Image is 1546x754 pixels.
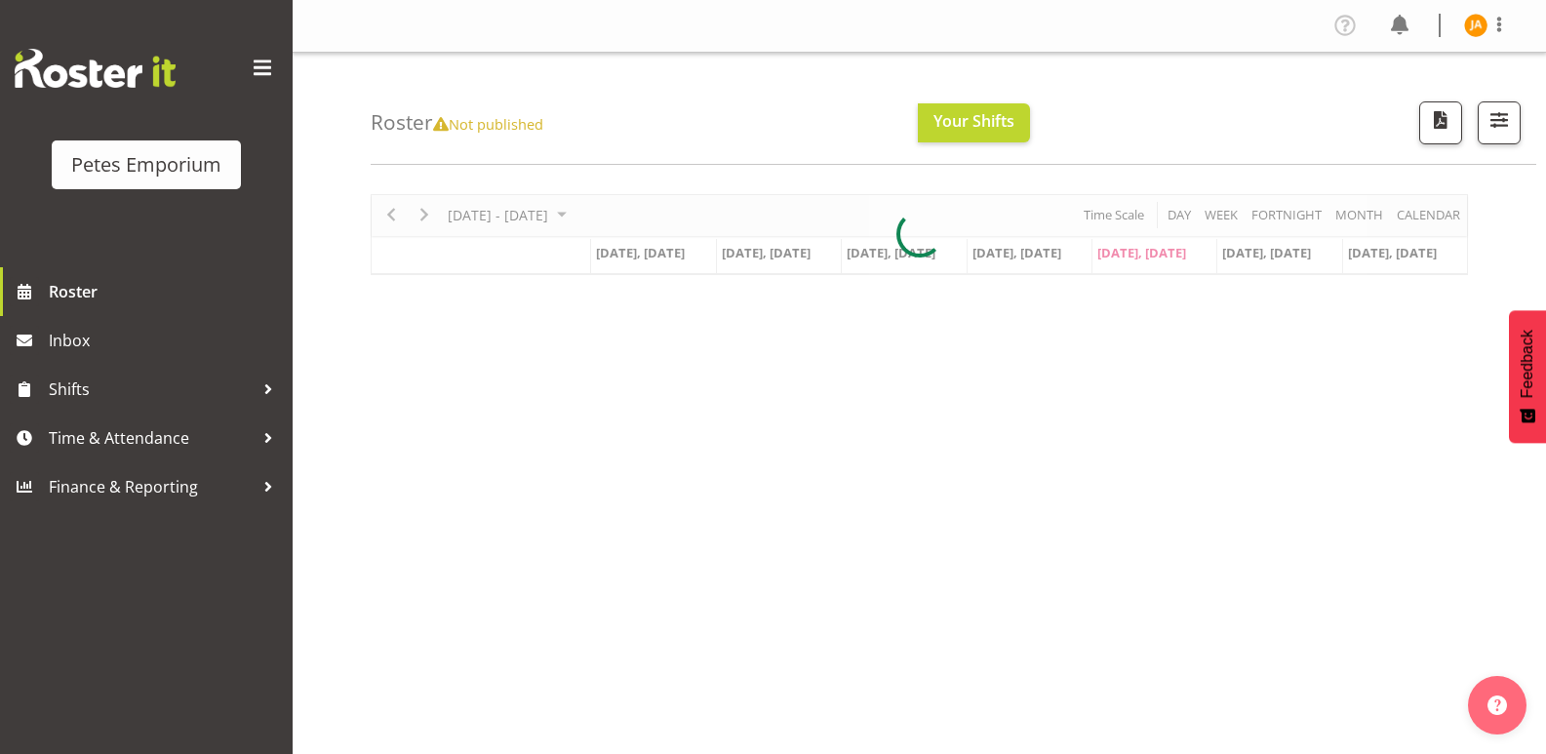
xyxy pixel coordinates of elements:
span: Shifts [49,375,254,404]
img: help-xxl-2.png [1487,695,1507,715]
div: Petes Emporium [71,150,221,179]
img: jeseryl-armstrong10788.jpg [1464,14,1487,37]
img: Rosterit website logo [15,49,176,88]
span: Roster [49,277,283,306]
span: Your Shifts [933,110,1014,132]
button: Your Shifts [918,103,1030,142]
span: Finance & Reporting [49,472,254,501]
span: Feedback [1519,330,1536,398]
span: Inbox [49,326,283,355]
h4: Roster [371,111,543,134]
span: Time & Attendance [49,423,254,453]
button: Feedback - Show survey [1509,310,1546,443]
span: Not published [433,114,543,134]
button: Download a PDF of the roster according to the set date range. [1419,101,1462,144]
button: Filter Shifts [1478,101,1521,144]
